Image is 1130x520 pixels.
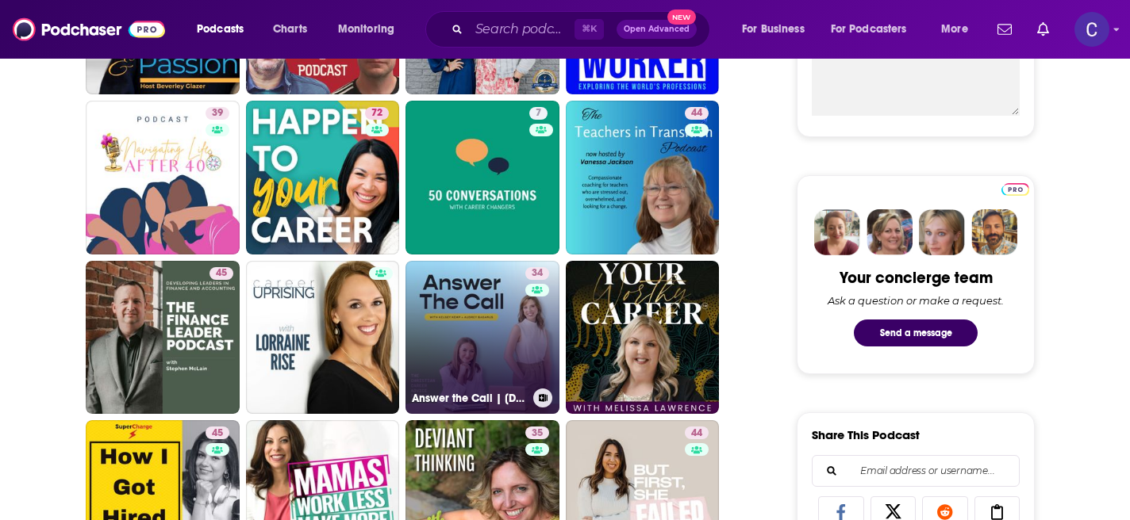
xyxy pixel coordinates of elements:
[867,209,913,255] img: Barbara Profile
[263,17,317,42] a: Charts
[566,101,720,254] a: 44
[371,105,382,121] span: 72
[246,101,400,254] a: 72
[624,25,690,33] span: Open Advanced
[685,426,709,439] a: 44
[731,17,824,42] button: open menu
[532,426,543,442] span: 35
[667,10,696,25] span: New
[919,209,965,255] img: Jules Profile
[469,17,575,42] input: Search podcasts, credits, & more...
[812,455,1020,487] div: Search followers
[273,18,307,40] span: Charts
[685,107,709,120] a: 44
[825,456,1006,486] input: Email address or username...
[742,18,805,40] span: For Business
[206,426,229,439] a: 45
[575,19,604,40] span: ⌘ K
[1074,12,1109,47] button: Show profile menu
[617,20,697,39] button: Open AdvancedNew
[212,426,223,442] span: 45
[327,17,415,42] button: open menu
[1074,12,1109,47] img: User Profile
[812,427,920,442] h3: Share This Podcast
[1001,183,1029,196] img: Podchaser Pro
[821,17,930,42] button: open menu
[525,267,549,280] a: 34
[365,107,389,120] a: 72
[405,261,559,415] a: 34Answer the Call | [DEMOGRAPHIC_DATA] Career Coaching
[338,18,394,40] span: Monitoring
[532,266,543,281] span: 34
[814,209,860,255] img: Sydney Profile
[691,426,702,442] span: 44
[1074,12,1109,47] span: Logged in as publicityxxtina
[86,101,240,254] a: 39
[197,18,244,40] span: Podcasts
[206,107,229,120] a: 39
[691,105,702,121] span: 44
[971,209,1017,255] img: Jon Profile
[440,11,725,48] div: Search podcasts, credits, & more...
[831,18,907,40] span: For Podcasters
[412,392,527,405] h3: Answer the Call | [DEMOGRAPHIC_DATA] Career Coaching
[854,319,978,346] button: Send a message
[941,18,968,40] span: More
[536,105,541,121] span: 7
[13,14,165,44] img: Podchaser - Follow, Share and Rate Podcasts
[840,268,993,288] div: Your concierge team
[405,101,559,254] a: 7
[991,16,1018,43] a: Show notifications dropdown
[209,267,233,280] a: 45
[1031,16,1055,43] a: Show notifications dropdown
[525,426,549,439] a: 35
[186,17,264,42] button: open menu
[212,105,223,121] span: 39
[930,17,988,42] button: open menu
[216,266,227,281] span: 45
[1001,181,1029,196] a: Pro website
[86,261,240,415] a: 45
[828,294,1004,307] div: Ask a question or make a request.
[529,107,548,120] a: 7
